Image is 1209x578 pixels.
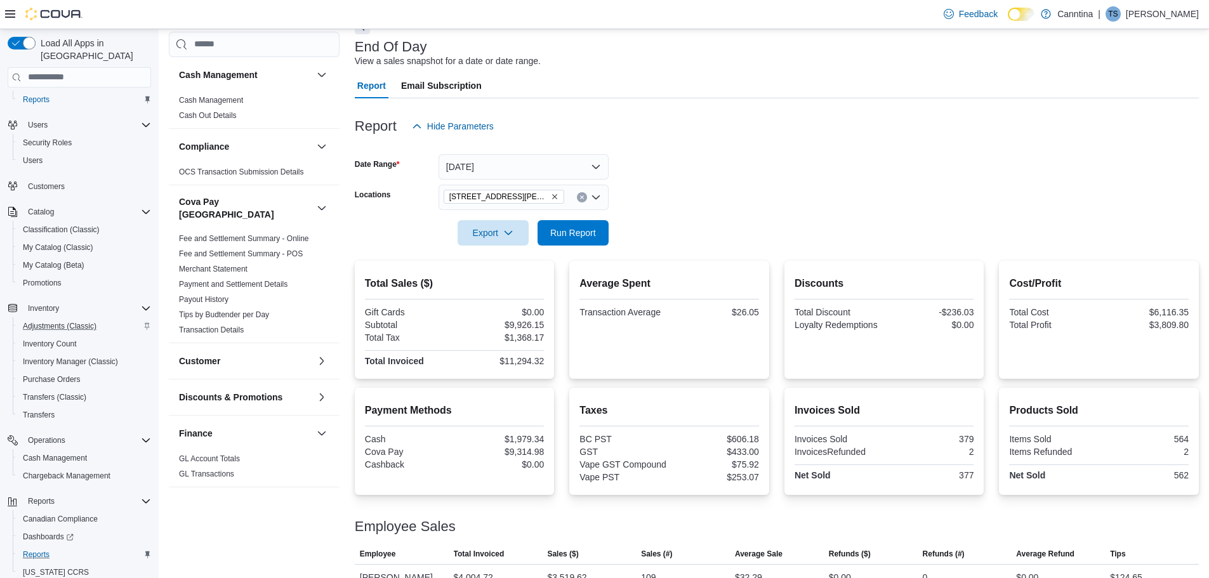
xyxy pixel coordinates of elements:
h2: Total Sales ($) [365,276,545,291]
h2: Payment Methods [365,403,545,418]
div: Cash Management [169,93,340,128]
div: Subtotal [365,320,452,330]
span: [US_STATE] CCRS [23,567,89,577]
button: Compliance [179,140,312,153]
a: Adjustments (Classic) [18,319,102,334]
div: 377 [887,470,974,480]
span: Security Roles [18,135,151,150]
div: $9,926.15 [457,320,544,330]
div: Cashback [365,459,452,470]
span: Cash Management [23,453,87,463]
div: Cash [365,434,452,444]
span: Users [18,153,151,168]
a: Dashboards [13,528,156,546]
div: 379 [887,434,974,444]
span: Chargeback Management [18,468,151,483]
span: Classification (Classic) [18,222,151,237]
div: $606.18 [672,434,759,444]
span: Hide Parameters [427,120,494,133]
span: My Catalog (Beta) [18,258,151,273]
span: Average Sale [735,549,783,559]
a: GL Transactions [179,470,234,478]
span: Customers [28,181,65,192]
span: Run Report [550,227,596,239]
span: 725 Nelson Street [444,190,564,204]
span: Email Subscription [401,73,482,98]
span: Inventory [23,301,151,316]
button: Reports [13,546,156,563]
button: Clear input [577,192,587,202]
a: Customers [23,179,70,194]
button: Remove 725 Nelson Street from selection in this group [551,193,558,200]
div: $11,294.32 [457,356,544,366]
span: Average Refund [1016,549,1074,559]
span: Reports [18,92,151,107]
button: Users [13,152,156,169]
span: Users [23,117,151,133]
button: My Catalog (Beta) [13,256,156,274]
button: Purchase Orders [13,371,156,388]
a: My Catalog (Beta) [18,258,89,273]
p: | [1098,6,1100,22]
button: Classification (Classic) [13,221,156,239]
button: Catalog [23,204,59,220]
div: Compliance [169,164,340,185]
button: My Catalog (Classic) [13,239,156,256]
span: Transfers [23,410,55,420]
button: Hide Parameters [407,114,499,139]
button: Inventory Manager (Classic) [13,353,156,371]
div: Loyalty Redemptions [795,320,882,330]
a: Users [18,153,48,168]
div: $0.00 [887,320,974,330]
div: Cova Pay [365,447,452,457]
button: Operations [3,431,156,449]
span: My Catalog (Classic) [18,240,151,255]
span: Dashboards [18,529,151,544]
span: Users [28,120,48,130]
span: Reports [23,95,50,105]
button: Compliance [314,139,329,154]
span: Reports [23,549,50,560]
span: Cash Management [18,450,151,466]
span: Canadian Compliance [18,511,151,527]
button: Export [458,220,529,246]
div: 2 [887,447,974,457]
a: OCS Transaction Submission Details [179,167,304,176]
h2: Invoices Sold [795,403,974,418]
button: Users [23,117,53,133]
button: Run Report [538,220,609,246]
a: Payout History [179,295,228,304]
h3: Compliance [179,140,229,153]
button: Operations [23,433,70,448]
button: Catalog [3,203,156,221]
span: Promotions [18,275,151,291]
button: Cash Management [314,67,329,82]
div: Vape GST Compound [579,459,666,470]
button: Inventory Count [13,335,156,353]
div: Items Refunded [1009,447,1096,457]
span: Transfers (Classic) [23,392,86,402]
a: Inventory Count [18,336,82,351]
button: Reports [13,91,156,108]
a: Security Roles [18,135,77,150]
span: Customers [23,178,151,194]
button: Users [3,116,156,134]
span: Cash Out Details [179,110,237,121]
span: Dashboards [23,532,74,542]
span: Refunds ($) [829,549,871,559]
span: Purchase Orders [23,374,81,384]
a: Feedback [939,1,1003,27]
button: Adjustments (Classic) [13,317,156,335]
button: Discounts & Promotions [179,391,312,404]
button: Inventory [23,301,64,316]
a: Fee and Settlement Summary - POS [179,249,303,258]
a: Transfers [18,407,60,423]
button: Reports [3,492,156,510]
div: 564 [1102,434,1189,444]
button: Inventory [3,299,156,317]
span: Inventory Count [23,339,77,349]
a: Reports [18,547,55,562]
div: Gift Cards [365,307,452,317]
h3: Cova Pay [GEOGRAPHIC_DATA] [179,195,312,221]
div: $433.00 [672,447,759,457]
